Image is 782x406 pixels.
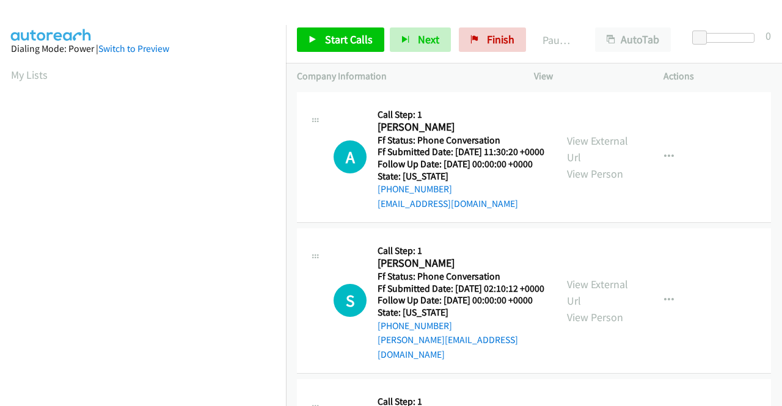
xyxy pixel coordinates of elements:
[567,310,623,324] a: View Person
[11,68,48,82] a: My Lists
[487,32,514,46] span: Finish
[378,109,544,121] h5: Call Step: 1
[325,32,373,46] span: Start Calls
[334,140,367,173] h1: A
[378,183,452,195] a: [PHONE_NUMBER]
[567,167,623,181] a: View Person
[378,134,544,147] h5: Ff Status: Phone Conversation
[98,43,169,54] a: Switch to Preview
[543,32,573,48] p: Paused
[378,306,545,319] h5: State: [US_STATE]
[378,170,544,183] h5: State: [US_STATE]
[534,69,641,84] p: View
[766,27,771,44] div: 0
[378,270,545,283] h5: Ff Status: Phone Conversation
[378,245,545,257] h5: Call Step: 1
[378,334,518,360] a: [PERSON_NAME][EMAIL_ADDRESS][DOMAIN_NAME]
[378,294,545,306] h5: Follow Up Date: [DATE] 00:00:00 +0000
[378,283,545,295] h5: Ff Submitted Date: [DATE] 02:10:12 +0000
[378,158,544,170] h5: Follow Up Date: [DATE] 00:00:00 +0000
[459,27,526,52] a: Finish
[378,256,541,270] h2: [PERSON_NAME]
[297,69,512,84] p: Company Information
[595,27,671,52] button: AutoTab
[663,69,771,84] p: Actions
[567,134,628,164] a: View External Url
[334,284,367,317] h1: S
[390,27,451,52] button: Next
[698,33,755,43] div: Delay between calls (in seconds)
[334,284,367,317] div: The call is yet to be attempted
[11,42,275,56] div: Dialing Mode: Power |
[378,146,544,158] h5: Ff Submitted Date: [DATE] 11:30:20 +0000
[418,32,439,46] span: Next
[378,320,452,332] a: [PHONE_NUMBER]
[297,27,384,52] a: Start Calls
[567,277,628,308] a: View External Url
[378,120,541,134] h2: [PERSON_NAME]
[378,198,518,209] a: [EMAIL_ADDRESS][DOMAIN_NAME]
[334,140,367,173] div: The call is yet to be attempted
